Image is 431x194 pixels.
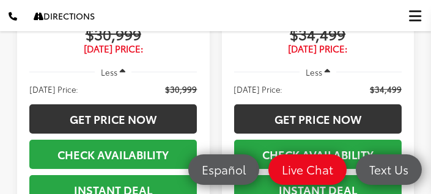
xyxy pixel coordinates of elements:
a: Get Price Now [234,104,402,134]
span: Less [101,66,117,77]
a: Check Availability [234,140,402,169]
span: $34,499 [370,83,402,95]
a: Get Price Now [29,104,197,134]
span: Live Chat [276,162,339,177]
span: [DATE] Price: [29,83,78,95]
a: Check Availability [29,140,197,169]
a: Live Chat [268,154,347,185]
span: $30,999 [29,24,197,43]
span: Español [196,162,252,177]
span: Less [306,66,322,77]
a: Directions [25,1,103,32]
span: $34,499 [234,24,402,43]
span: $30,999 [165,83,197,95]
a: Text Us [356,154,422,185]
button: Less [95,61,131,83]
span: [DATE] Price: [29,43,197,55]
span: [DATE] Price: [234,83,283,95]
span: [DATE] Price: [234,43,402,55]
button: Less [300,61,336,83]
a: Español [188,154,259,185]
span: Text Us [363,162,414,177]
